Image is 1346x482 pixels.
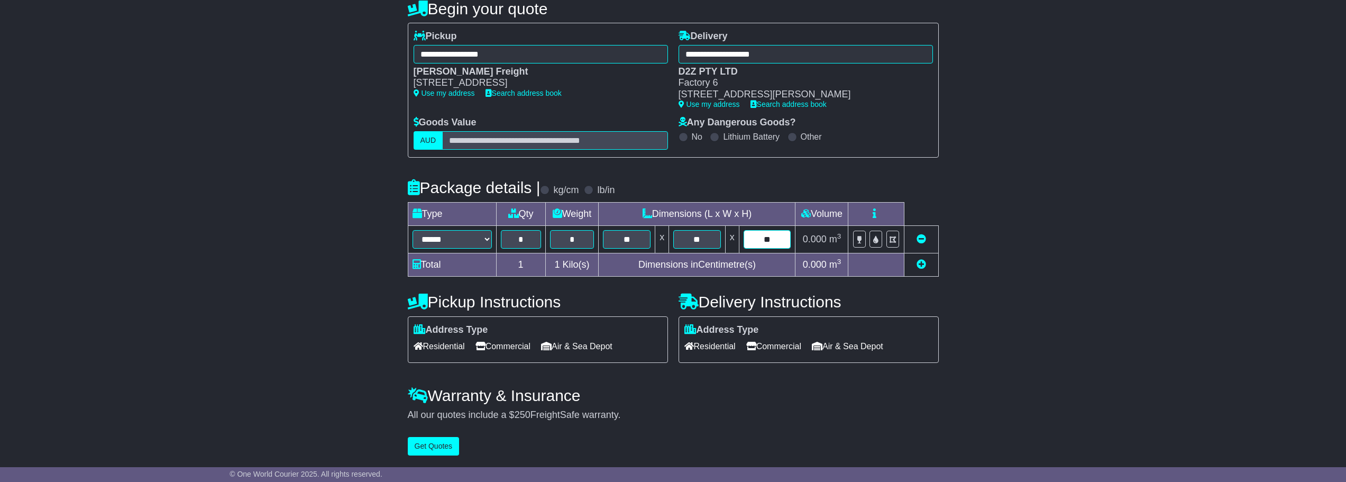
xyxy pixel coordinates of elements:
[679,89,922,101] div: [STREET_ADDRESS][PERSON_NAME]
[408,253,496,276] td: Total
[408,202,496,225] td: Type
[723,132,780,142] label: Lithium Battery
[917,234,926,244] a: Remove this item
[515,410,530,420] span: 250
[475,338,530,354] span: Commercial
[414,117,477,129] label: Goods Value
[679,31,728,42] label: Delivery
[408,293,668,311] h4: Pickup Instructions
[541,338,612,354] span: Air & Sea Depot
[684,324,759,336] label: Address Type
[812,338,883,354] span: Air & Sea Depot
[679,100,740,108] a: Use my address
[679,293,939,311] h4: Delivery Instructions
[414,324,488,336] label: Address Type
[414,66,657,78] div: [PERSON_NAME] Freight
[679,77,922,89] div: Factory 6
[655,225,669,253] td: x
[486,89,562,97] a: Search address book
[496,202,545,225] td: Qty
[725,225,739,253] td: x
[414,89,475,97] a: Use my address
[408,179,541,196] h4: Package details |
[545,253,599,276] td: Kilo(s)
[803,234,827,244] span: 0.000
[801,132,822,142] label: Other
[803,259,827,270] span: 0.000
[829,259,841,270] span: m
[599,202,795,225] td: Dimensions (L x W x H)
[414,77,657,89] div: [STREET_ADDRESS]
[414,338,465,354] span: Residential
[408,437,460,456] button: Get Quotes
[917,259,926,270] a: Add new item
[414,131,443,150] label: AUD
[679,66,922,78] div: D2Z PTY LTD
[408,387,939,404] h4: Warranty & Insurance
[837,232,841,240] sup: 3
[230,470,382,478] span: © One World Courier 2025. All rights reserved.
[795,202,848,225] td: Volume
[692,132,702,142] label: No
[597,185,615,196] label: lb/in
[750,100,827,108] a: Search address book
[545,202,599,225] td: Weight
[679,117,796,129] label: Any Dangerous Goods?
[829,234,841,244] span: m
[554,259,560,270] span: 1
[837,258,841,266] sup: 3
[408,410,939,421] div: All our quotes include a $ FreightSafe warranty.
[414,31,457,42] label: Pickup
[553,185,579,196] label: kg/cm
[684,338,736,354] span: Residential
[496,253,545,276] td: 1
[746,338,801,354] span: Commercial
[599,253,795,276] td: Dimensions in Centimetre(s)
